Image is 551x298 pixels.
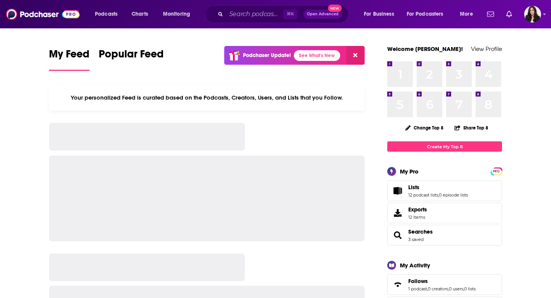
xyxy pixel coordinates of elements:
span: Exports [408,206,427,213]
a: 0 users [449,286,463,291]
a: 0 episode lists [439,192,468,198]
span: Follows [387,274,502,295]
button: Share Top 8 [454,120,489,135]
span: Open Advanced [307,12,339,16]
span: Podcasts [95,9,117,20]
span: Monitoring [163,9,190,20]
img: Podchaser - Follow, Share and Rate Podcasts [6,7,80,21]
button: open menu [158,8,200,20]
span: For Podcasters [407,9,443,20]
a: Welcome [PERSON_NAME]! [387,45,463,52]
a: My Feed [49,47,90,71]
input: Search podcasts, credits, & more... [226,8,283,20]
button: Open AdvancedNew [303,10,342,19]
span: Lists [408,184,419,191]
span: For Business [364,9,394,20]
button: open menu [359,8,404,20]
a: 1 podcast [408,286,427,291]
a: Show notifications dropdown [503,8,515,21]
span: New [328,5,342,12]
a: PRO [492,168,501,174]
span: , [448,286,449,291]
a: Lists [390,185,405,196]
span: My Feed [49,47,90,65]
span: ⌘ K [283,9,297,19]
span: More [460,9,473,20]
a: 3 saved [408,237,424,242]
button: Show profile menu [524,6,541,23]
button: Change Top 8 [401,123,448,133]
span: 12 items [408,214,427,220]
a: Show notifications dropdown [484,8,497,21]
a: See What's New [294,50,340,61]
button: open menu [90,8,127,20]
img: User Profile [524,6,541,23]
p: Podchaser Update! [243,52,291,59]
span: , [438,192,439,198]
a: 0 creators [428,286,448,291]
a: 0 lists [464,286,476,291]
a: View Profile [471,45,502,52]
a: Charts [127,8,153,20]
span: Popular Feed [99,47,164,65]
a: Searches [390,230,405,241]
a: Lists [408,184,468,191]
span: Follows [408,278,428,285]
div: My Activity [400,262,430,269]
span: , [427,286,428,291]
span: , [463,286,464,291]
span: Exports [390,208,405,218]
a: Exports [387,203,502,223]
div: Search podcasts, credits, & more... [212,5,356,23]
span: Searches [387,225,502,246]
span: Lists [387,180,502,201]
a: Follows [408,278,476,285]
a: Follows [390,279,405,290]
a: 12 podcast lists [408,192,438,198]
button: open menu [402,8,455,20]
span: Charts [132,9,148,20]
div: My Pro [400,168,419,175]
span: Logged in as RebeccaShapiro [524,6,541,23]
a: Searches [408,228,433,235]
a: Create My Top 8 [387,141,502,152]
button: open menu [455,8,483,20]
div: Your personalized Feed is curated based on the Podcasts, Creators, Users, and Lists that you Follow. [49,85,365,111]
a: Popular Feed [99,47,164,71]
